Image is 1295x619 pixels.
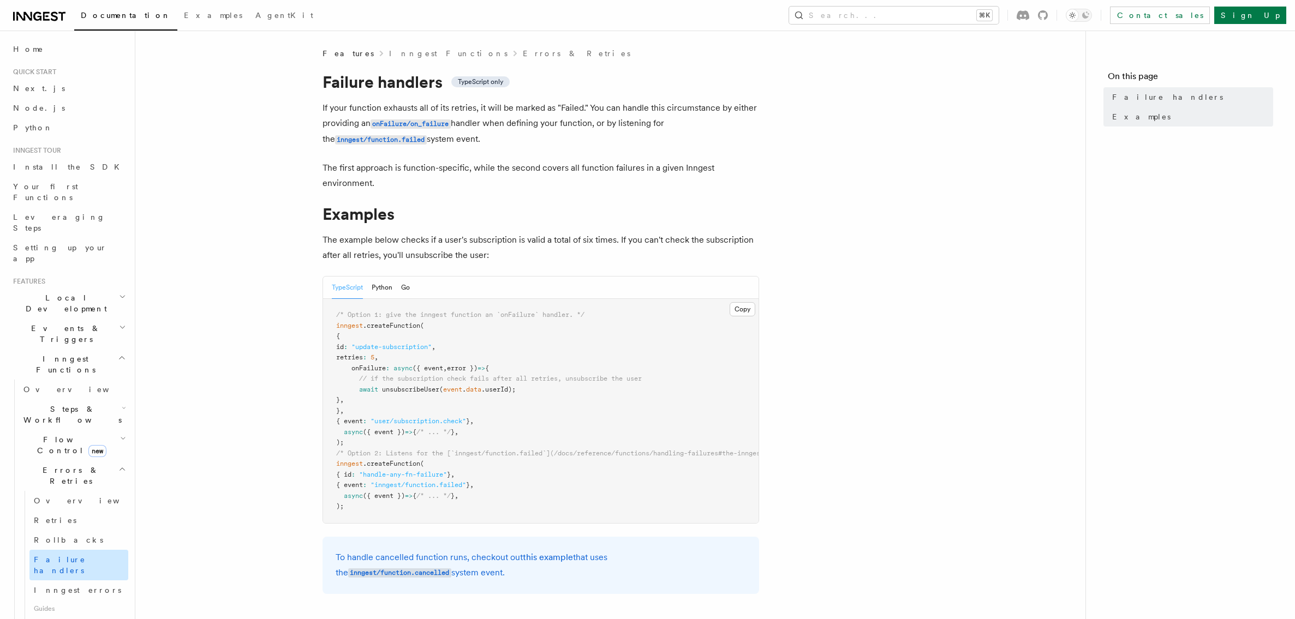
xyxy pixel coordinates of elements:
span: Local Development [9,292,119,314]
button: Search...⌘K [789,7,999,24]
button: Events & Triggers [9,318,128,349]
span: Your first Functions [13,182,78,202]
span: { [336,332,340,340]
span: AgentKit [255,11,313,20]
a: Overview [29,491,128,510]
button: Flow Controlnew [19,430,128,460]
span: ({ event }) [363,492,405,500]
span: . [462,386,466,393]
span: Retries [34,516,76,525]
span: async [344,492,363,500]
a: Examples [177,3,249,29]
span: Events & Triggers [9,323,119,345]
span: Features [323,48,374,59]
span: retries [336,353,363,361]
a: Inngest Functions [389,48,508,59]
span: , [455,428,458,436]
button: Go [401,277,410,299]
span: onFailure [351,364,386,372]
span: /* Option 1: give the inngest function an `onFailure` handler. */ [336,311,584,318]
span: : [363,417,367,425]
span: error }) [447,364,478,372]
span: , [470,417,474,425]
span: } [336,407,340,414]
span: // if the subscription check fails after all retries, unsubscribe the user [359,375,642,382]
span: { event [336,481,363,489]
span: ( [420,322,424,329]
a: Errors & Retries [523,48,630,59]
span: , [340,407,344,414]
a: Node.js [9,98,128,118]
a: Examples [1108,107,1273,127]
p: To handle cancelled function runs, checkout out that uses the system event. [336,550,746,581]
span: event [443,386,462,393]
span: await [359,386,378,393]
span: Errors & Retries [19,465,118,486]
h1: Examples [323,204,759,224]
span: Quick start [9,68,56,76]
span: , [340,396,344,404]
span: ); [336,502,344,510]
p: The example below checks if a user's subscription is valid a total of six times. If you can't che... [323,232,759,263]
span: TypeScript only [458,77,503,86]
span: .createFunction [363,322,420,329]
span: Failure handlers [34,555,86,575]
span: "user/subscription.check" [371,417,466,425]
span: Steps & Workflows [19,404,122,425]
span: Install the SDK [13,163,126,171]
a: inngest/function.cancelled [348,567,451,578]
span: .createFunction [363,460,420,467]
span: { id [336,471,351,478]
span: 5 [371,353,374,361]
span: ); [336,438,344,446]
span: , [443,364,447,372]
a: Failure handlers [1108,87,1273,107]
span: Leveraging Steps [13,213,105,232]
a: Contact sales [1110,7,1210,24]
span: "update-subscription" [351,343,432,351]
span: Documentation [81,11,171,20]
span: "handle-any-fn-failure" [359,471,447,478]
span: Rollbacks [34,536,103,544]
button: Toggle dark mode [1066,9,1092,22]
span: Home [13,44,44,55]
span: ( [420,460,424,467]
span: } [466,481,470,489]
button: Python [372,277,392,299]
a: Home [9,39,128,59]
span: Examples [1112,111,1171,122]
span: inngest [336,322,363,329]
span: "inngest/function.failed" [371,481,466,489]
span: , [470,481,474,489]
span: { [485,364,489,372]
span: Flow Control [19,434,120,456]
h4: On this page [1108,70,1273,87]
a: Your first Functions [9,177,128,207]
span: { [413,428,416,436]
span: } [451,492,455,500]
span: Inngest Functions [9,353,118,375]
span: } [466,417,470,425]
span: } [451,428,455,436]
span: Overview [34,496,146,505]
span: ({ event [413,364,443,372]
a: Sign Up [1214,7,1286,24]
span: .userId); [481,386,516,393]
a: AgentKit [249,3,320,29]
span: => [478,364,485,372]
span: Next.js [13,84,65,93]
code: onFailure/on_failure [371,119,451,129]
span: : [363,481,367,489]
span: inngest [336,460,363,467]
button: Errors & Retries [19,460,128,491]
a: Overview [19,380,128,399]
span: Guides [29,600,128,617]
span: Inngest errors [34,586,121,594]
h1: Failure handlers [323,72,759,92]
a: onFailure/on_failure [371,118,451,128]
a: Inngest errors [29,580,128,600]
span: Setting up your app [13,243,107,263]
span: } [447,471,451,478]
a: Leveraging Steps [9,207,128,238]
a: Install the SDK [9,157,128,177]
